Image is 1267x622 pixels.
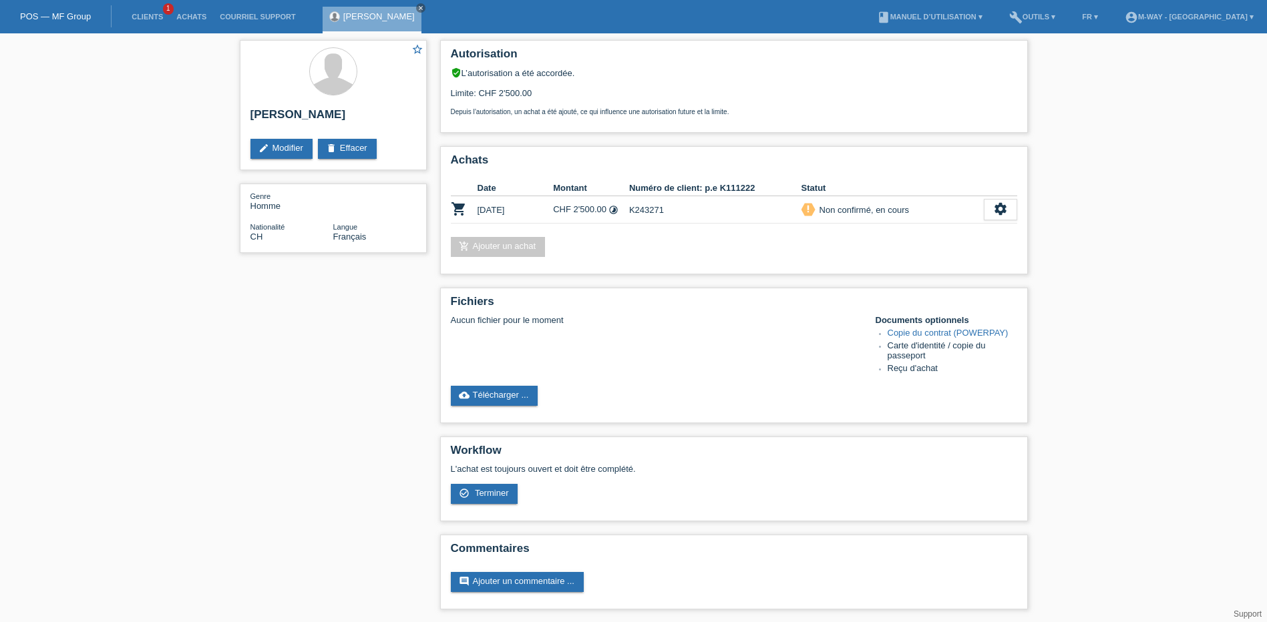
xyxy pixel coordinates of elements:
[451,295,1017,315] h2: Fichiers
[870,13,989,21] a: bookManuel d’utilisation ▾
[451,237,546,257] a: add_shopping_cartAjouter un achat
[411,43,423,55] i: star_border
[416,3,425,13] a: close
[608,205,618,215] i: Taux fixes (24 versements)
[553,180,629,196] th: Montant
[816,203,909,217] div: Non confirmé, en cours
[459,241,470,252] i: add_shopping_cart
[163,3,174,15] span: 1
[1118,13,1260,21] a: account_circlem-way - [GEOGRAPHIC_DATA] ▾
[451,542,1017,562] h2: Commentaires
[876,315,1017,325] h4: Documents optionnels
[411,43,423,57] a: star_border
[451,464,1017,474] p: L'achat est toujours ouvert et doit être complété.
[250,139,313,159] a: editModifier
[1125,11,1138,24] i: account_circle
[451,484,518,504] a: check_circle_outline Terminer
[250,232,263,242] span: Suisse
[451,78,1017,115] div: Limite: CHF 2'500.00
[451,201,467,217] i: POSP00028045
[250,108,416,128] h2: [PERSON_NAME]
[475,488,509,498] span: Terminer
[333,223,358,231] span: Langue
[888,328,1009,338] a: Copie du contrat (POWERPAY)
[451,108,1017,115] p: Depuis l’autorisation, un achat a été ajouté, ce qui influence une autorisation future et la limite.
[451,315,859,325] div: Aucun fichier pour le moment
[553,196,629,224] td: CHF 2'500.00
[417,5,424,11] i: close
[333,232,367,242] span: Français
[1234,609,1262,619] a: Support
[20,11,91,21] a: POS — MF Group
[478,180,554,196] th: Date
[451,572,584,592] a: commentAjouter un commentaire ...
[459,576,470,587] i: comment
[888,340,1017,363] li: Carte d'identité / copie du passeport
[451,444,1017,464] h2: Workflow
[451,47,1017,67] h2: Autorisation
[459,488,470,499] i: check_circle_outline
[250,223,285,231] span: Nationalité
[478,196,554,224] td: [DATE]
[451,67,1017,78] div: L’autorisation a été accordée.
[1003,13,1062,21] a: buildOutils ▾
[459,390,470,400] i: cloud_upload
[1009,11,1023,24] i: build
[1075,13,1105,21] a: FR ▾
[250,192,271,200] span: Genre
[451,153,1017,174] h2: Achats
[170,13,213,21] a: Achats
[888,363,1017,376] li: Reçu d'achat
[629,180,801,196] th: Numéro de client: p.e K111222
[451,67,462,78] i: verified_user
[326,143,337,153] i: delete
[250,191,333,211] div: Homme
[258,143,269,153] i: edit
[213,13,302,21] a: Courriel Support
[877,11,890,24] i: book
[993,202,1008,216] i: settings
[451,386,538,406] a: cloud_uploadTélécharger ...
[629,196,801,224] td: K243271
[801,180,984,196] th: Statut
[803,204,813,214] i: priority_high
[318,139,377,159] a: deleteEffacer
[125,13,170,21] a: Clients
[343,11,415,21] a: [PERSON_NAME]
